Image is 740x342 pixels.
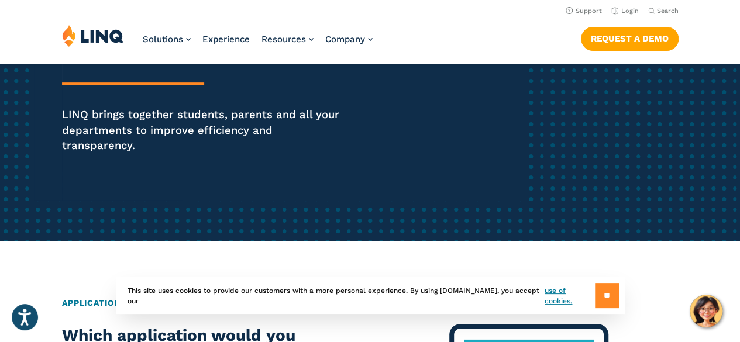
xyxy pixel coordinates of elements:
[261,34,306,44] span: Resources
[325,34,365,44] span: Company
[62,25,124,47] img: LINQ | K‑12 Software
[611,7,639,15] a: Login
[648,6,679,15] button: Open Search Bar
[116,277,625,314] div: This site uses cookies to provide our customers with a more personal experience. By using [DOMAIN...
[62,107,347,153] p: LINQ brings together students, parents and all your departments to improve efficiency and transpa...
[566,7,602,15] a: Support
[143,25,373,63] nav: Primary Navigation
[690,295,722,327] button: Hello, have a question? Let’s chat.
[143,34,183,44] span: Solutions
[202,34,250,44] a: Experience
[545,285,594,306] a: use of cookies.
[657,7,679,15] span: Search
[581,25,679,50] nav: Button Navigation
[143,34,191,44] a: Solutions
[325,34,373,44] a: Company
[581,27,679,50] a: Request a Demo
[261,34,314,44] a: Resources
